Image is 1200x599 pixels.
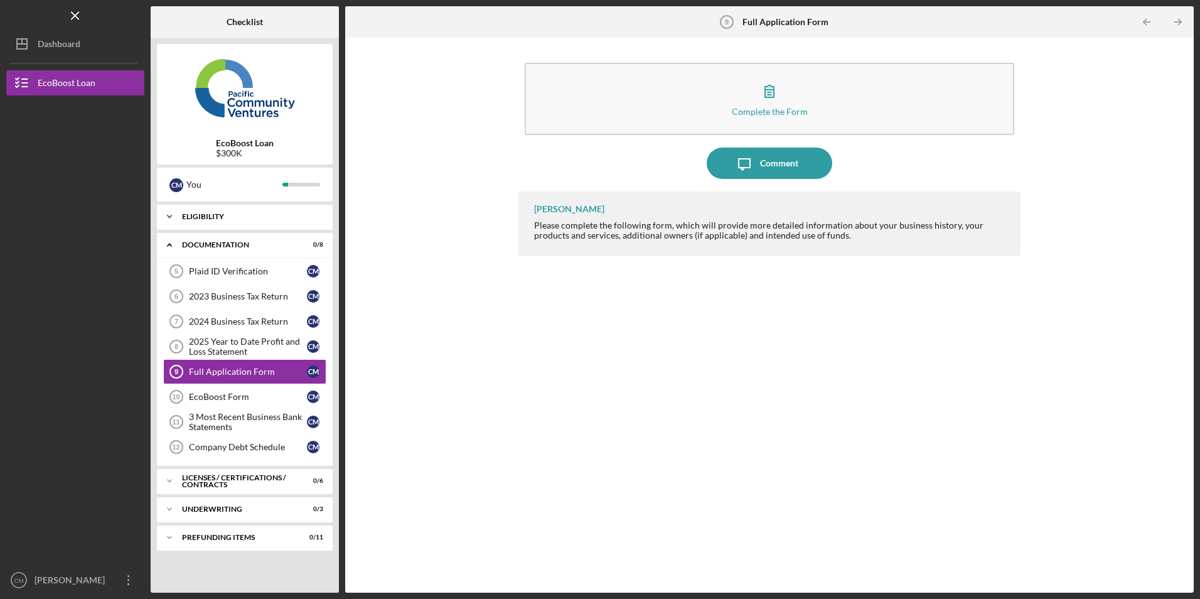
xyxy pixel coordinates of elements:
div: Plaid ID Verification [189,266,307,276]
img: Product logo [157,50,333,126]
div: [PERSON_NAME] [31,568,113,596]
div: 2025 Year to Date Profit and Loss Statement [189,337,307,357]
div: 0 / 8 [301,241,323,249]
tspan: 12 [172,443,179,451]
tspan: 9 [724,18,728,26]
div: C M [307,315,319,328]
b: Full Application Form [742,17,828,27]
div: EcoBoost Form [189,392,307,402]
tspan: 5 [174,267,178,275]
div: Company Debt Schedule [189,442,307,452]
div: $300K [216,148,274,158]
button: Complete the Form [525,63,1014,135]
div: 0 / 3 [301,505,323,513]
div: Underwriting [182,505,292,513]
div: Licenses / Certifications / Contracts [182,474,292,488]
div: C M [307,416,319,428]
div: Full Application Form [189,367,307,377]
a: 82025 Year to Date Profit and Loss StatementCM [163,334,326,359]
div: C M [307,441,319,453]
button: Comment [707,148,832,179]
a: 62023 Business Tax ReturnCM [163,284,326,309]
div: C M [307,391,319,403]
text: CM [14,577,24,584]
tspan: 9 [174,368,178,375]
a: 12Company Debt ScheduleCM [163,434,326,460]
button: Dashboard [6,31,144,57]
div: Prefunding Items [182,534,292,541]
tspan: 8 [174,343,178,350]
div: 0 / 6 [301,477,323,485]
tspan: 11 [172,418,179,426]
div: C M [307,340,319,353]
div: C M [307,265,319,278]
div: 2024 Business Tax Return [189,316,307,326]
div: EcoBoost Loan [38,70,95,99]
tspan: 10 [172,393,179,401]
div: Complete the Form [732,107,808,116]
div: C M [169,178,183,192]
button: CM[PERSON_NAME] [6,568,144,593]
div: [PERSON_NAME] [534,204,604,214]
a: 5Plaid ID VerificationCM [163,259,326,284]
a: 72024 Business Tax ReturnCM [163,309,326,334]
div: 2023 Business Tax Return [189,291,307,301]
b: EcoBoost Loan [216,138,274,148]
div: Comment [760,148,798,179]
button: EcoBoost Loan [6,70,144,95]
a: 113 Most Recent Business Bank StatementsCM [163,409,326,434]
div: C M [307,290,319,303]
tspan: 6 [174,293,178,300]
b: Checklist [227,17,263,27]
div: 3 Most Recent Business Bank Statements [189,412,307,432]
tspan: 7 [174,318,178,325]
a: 9Full Application FormCM [163,359,326,384]
div: Please complete the following form, which will provide more detailed information about your busin... [534,220,1007,240]
div: 0 / 11 [301,534,323,541]
div: Dashboard [38,31,80,60]
div: Eligibility [182,213,317,220]
div: You [186,174,282,195]
div: Documentation [182,241,292,249]
div: C M [307,365,319,378]
a: 10EcoBoost FormCM [163,384,326,409]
